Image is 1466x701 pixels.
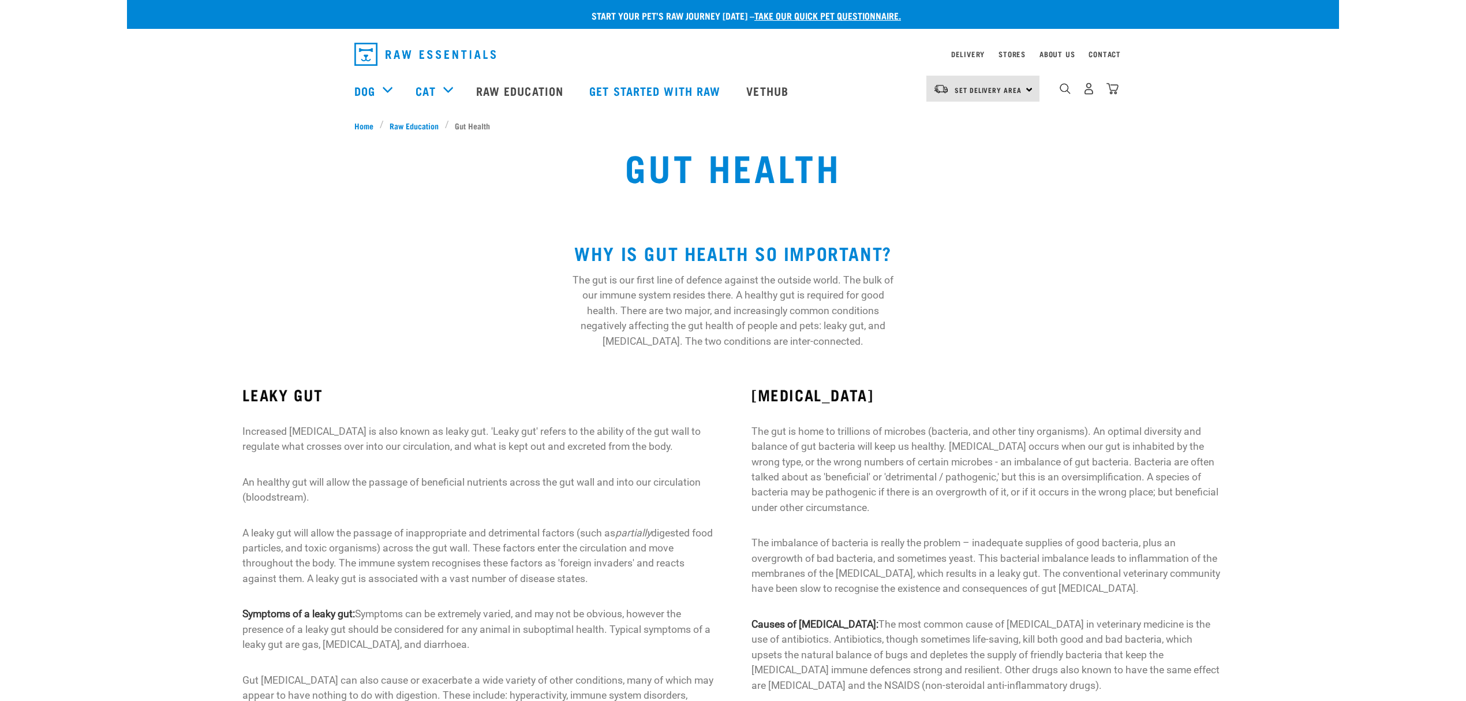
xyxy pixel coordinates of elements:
[354,43,496,66] img: Raw Essentials Logo
[1039,52,1075,56] a: About Us
[751,386,1224,404] h3: [MEDICAL_DATA]
[390,120,439,132] span: Raw Education
[625,146,842,187] h1: Gut Health
[242,475,715,505] p: An healthy gut will allow the passage of beneficial nutrients across the gut wall and into our ci...
[578,68,735,114] a: Get started with Raw
[754,13,901,18] a: take our quick pet questionnaire.
[569,273,897,349] p: The gut is our first line of defence against the outside world. The bulk of our immune system res...
[242,525,715,587] p: A leaky gut will allow the passage of inappropriate and detrimental factors (such as digested foo...
[751,424,1224,515] p: The gut is home to trillions of microbes (bacteria, and other tiny organisms). An optimal diversi...
[242,606,715,652] p: Symptoms can be extremely varied, and may not be obvious, however the presence of a leaky gut sho...
[354,82,375,99] a: Dog
[136,9,1348,23] p: Start your pet’s raw journey [DATE] –
[416,82,435,99] a: Cat
[1083,83,1095,95] img: user.png
[354,120,380,132] a: Home
[751,618,878,630] strong: Causes of [MEDICAL_DATA]:
[569,243,897,263] h2: WHY IS GUT HEALTH SO IMPORTANT?
[998,52,1026,56] a: Stores
[242,386,715,404] h3: LEAKY GUT
[951,52,985,56] a: Delivery
[354,120,373,132] span: Home
[735,68,803,114] a: Vethub
[384,120,445,132] a: Raw Education
[1106,83,1119,95] img: home-icon@2x.png
[615,527,651,539] em: partially
[751,617,1224,693] p: The most common cause of [MEDICAL_DATA] in veterinary medicine is the use of antibiotics. Antibio...
[955,88,1022,92] span: Set Delivery Area
[242,608,355,620] strong: Symptoms of a leaky gut:
[1089,52,1121,56] a: Contact
[127,68,1339,114] nav: dropdown navigation
[933,84,949,94] img: van-moving.png
[242,424,715,454] p: Increased [MEDICAL_DATA] is also known as leaky gut. 'Leaky gut' refers to the ability of the gut...
[354,120,1112,132] nav: breadcrumbs
[345,38,1121,70] nav: dropdown navigation
[1060,83,1071,94] img: home-icon-1@2x.png
[465,68,578,114] a: Raw Education
[751,535,1224,596] p: The imbalance of bacteria is really the problem – inadequate supplies of good bacteria, plus an o...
